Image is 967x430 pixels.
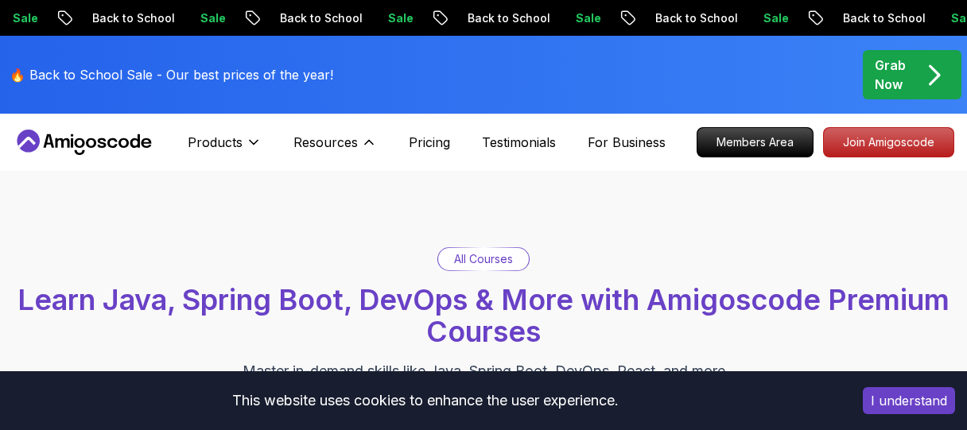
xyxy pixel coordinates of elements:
[455,10,563,26] p: Back to School
[563,10,614,26] p: Sale
[697,128,813,157] p: Members Area
[188,133,262,165] button: Products
[454,251,513,267] p: All Courses
[697,127,814,157] a: Members Area
[823,127,954,157] a: Join Amigoscode
[830,10,938,26] p: Back to School
[409,133,450,152] a: Pricing
[293,133,377,165] button: Resources
[375,10,426,26] p: Sale
[588,133,666,152] a: For Business
[267,10,375,26] p: Back to School
[824,128,953,157] p: Join Amigoscode
[751,10,802,26] p: Sale
[482,133,556,152] a: Testimonials
[80,10,188,26] p: Back to School
[643,10,751,26] p: Back to School
[293,133,358,152] p: Resources
[188,133,243,152] p: Products
[216,360,751,427] p: Master in-demand skills like Java, Spring Boot, DevOps, React, and more through hands-on, expert-...
[10,65,333,84] p: 🔥 Back to School Sale - Our best prices of the year!
[12,383,839,418] div: This website uses cookies to enhance the user experience.
[863,387,955,414] button: Accept cookies
[875,56,906,94] p: Grab Now
[188,10,239,26] p: Sale
[17,282,950,349] span: Learn Java, Spring Boot, DevOps & More with Amigoscode Premium Courses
